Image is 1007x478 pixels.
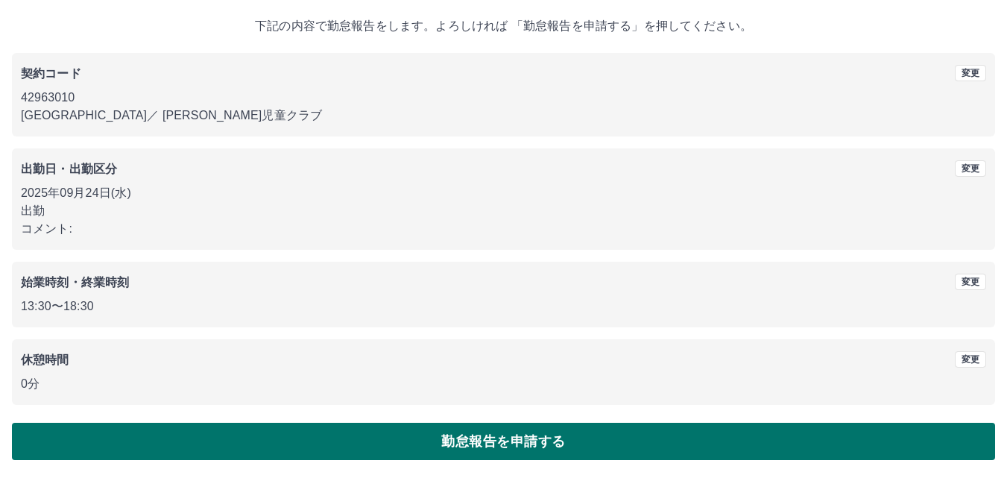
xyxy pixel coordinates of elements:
button: 変更 [955,351,986,368]
button: 変更 [955,274,986,290]
p: 2025年09月24日(水) [21,184,986,202]
button: 変更 [955,160,986,177]
p: 13:30 〜 18:30 [21,298,986,315]
b: 出勤日・出勤区分 [21,163,117,175]
b: 休憩時間 [21,353,69,366]
p: 42963010 [21,89,986,107]
button: 変更 [955,65,986,81]
p: [GEOGRAPHIC_DATA] ／ [PERSON_NAME]児童クラブ [21,107,986,125]
b: 契約コード [21,67,81,80]
p: 出勤 [21,202,986,220]
button: 勤怠報告を申請する [12,423,995,460]
b: 始業時刻・終業時刻 [21,276,129,289]
p: 下記の内容で勤怠報告をします。よろしければ 「勤怠報告を申請する」を押してください。 [12,17,995,35]
p: 0分 [21,375,986,393]
p: コメント: [21,220,986,238]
